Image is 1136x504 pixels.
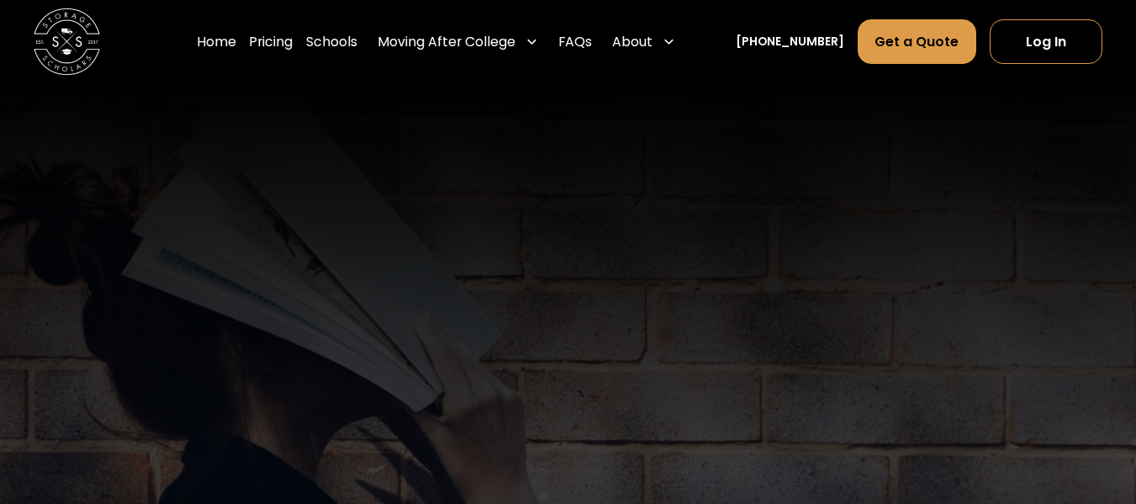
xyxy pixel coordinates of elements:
[736,33,844,50] a: [PHONE_NUMBER]
[34,8,100,75] img: Storage Scholars main logo
[858,19,977,64] a: Get a Quote
[197,19,236,65] a: Home
[990,19,1102,64] a: Log In
[34,8,100,75] a: home
[558,19,592,65] a: FAQs
[378,32,515,52] div: Moving After College
[249,19,293,65] a: Pricing
[306,19,357,65] a: Schools
[371,19,545,65] div: Moving After College
[612,32,653,52] div: About
[605,19,682,65] div: About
